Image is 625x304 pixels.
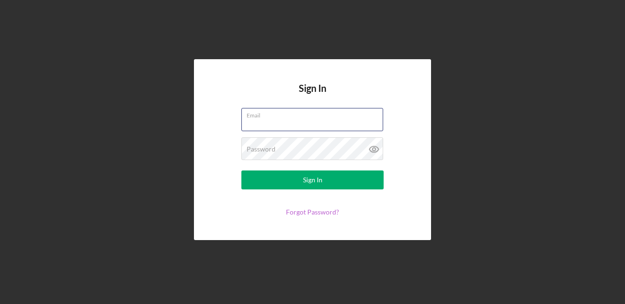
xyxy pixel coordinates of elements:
div: Sign In [303,170,322,189]
label: Password [247,145,276,153]
a: Forgot Password? [286,208,339,216]
button: Sign In [241,170,384,189]
h4: Sign In [299,83,326,108]
label: Email [247,108,383,119]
